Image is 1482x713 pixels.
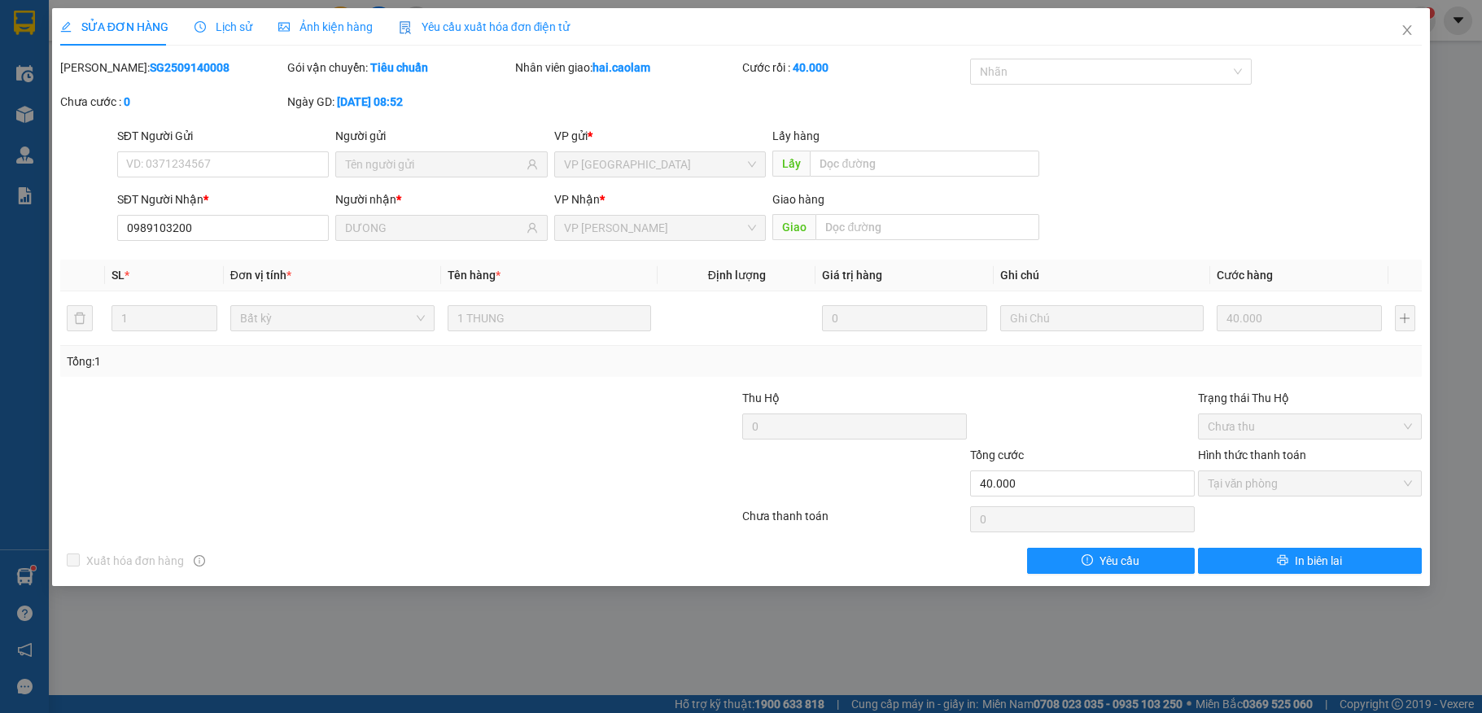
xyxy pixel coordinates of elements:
div: Gói vận chuyển: [287,59,512,77]
div: SĐT Người Gửi [117,127,330,145]
span: printer [1277,554,1288,567]
b: [DATE] 08:52 [337,95,403,108]
span: user [527,159,538,170]
span: VP Nhận [554,193,600,206]
b: 40.000 [793,61,828,74]
input: 0 [822,305,986,331]
span: Tại văn phòng [1208,471,1413,496]
input: Dọc đường [815,214,1039,240]
button: delete [67,305,93,331]
input: Ghi Chú [1000,305,1204,331]
span: VP Sài Gòn [564,152,757,177]
label: Hình thức thanh toán [1198,448,1306,461]
span: exclamation-circle [1082,554,1093,567]
span: Xuất hóa đơn hàng [80,552,190,570]
span: SỬA ĐƠN HÀNG [60,20,168,33]
div: Tổng: 1 [67,352,573,370]
input: Dọc đường [810,151,1039,177]
span: Yêu cầu [1099,552,1139,570]
span: Cước hàng [1217,269,1273,282]
div: Người nhận [335,190,548,208]
span: Tên hàng [448,269,501,282]
button: exclamation-circleYêu cầu [1027,548,1195,574]
div: Cước rồi : [742,59,967,77]
span: Giá trị hàng [822,269,882,282]
button: Close [1384,8,1430,54]
input: Tên người gửi [345,155,523,173]
span: clock-circle [195,21,206,33]
span: Ảnh kiện hàng [278,20,373,33]
span: Tổng cước [970,448,1024,461]
div: Ngày GD: [287,93,512,111]
button: plus [1395,305,1416,331]
input: VD: Bàn, Ghế [448,305,652,331]
span: picture [278,21,290,33]
div: [PERSON_NAME]: [60,59,285,77]
button: printerIn biên lai [1198,548,1423,574]
span: Thu Hộ [742,391,780,405]
span: edit [60,21,72,33]
input: Tên người nhận [345,219,523,237]
div: SĐT Người Nhận [117,190,330,208]
span: Chưa thu [1208,414,1413,439]
span: info-circle [194,555,205,566]
div: Người gửi [335,127,548,145]
span: Lấy [772,151,810,177]
span: Đơn vị tính [230,269,291,282]
div: Chưa thanh toán [741,507,968,536]
b: hai.caolam [592,61,650,74]
span: user [527,222,538,234]
div: VP gửi [554,127,767,145]
img: icon [399,21,412,34]
div: Trạng thái Thu Hộ [1198,389,1423,407]
div: Nhân viên giao: [515,59,740,77]
b: Tiêu chuẩn [370,61,428,74]
div: Chưa cước : [60,93,285,111]
b: SG2509140008 [150,61,230,74]
span: SL [111,269,125,282]
span: Định lượng [708,269,766,282]
span: Lịch sử [195,20,252,33]
span: Giao [772,214,815,240]
span: Giao hàng [772,193,824,206]
b: 0 [124,95,130,108]
span: Yêu cầu xuất hóa đơn điện tử [399,20,571,33]
span: In biên lai [1295,552,1342,570]
span: close [1401,24,1414,37]
span: VP Phan Thiết [564,216,757,240]
th: Ghi chú [994,260,1211,291]
span: Lấy hàng [772,129,820,142]
span: Bất kỳ [240,306,425,330]
input: 0 [1217,305,1381,331]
